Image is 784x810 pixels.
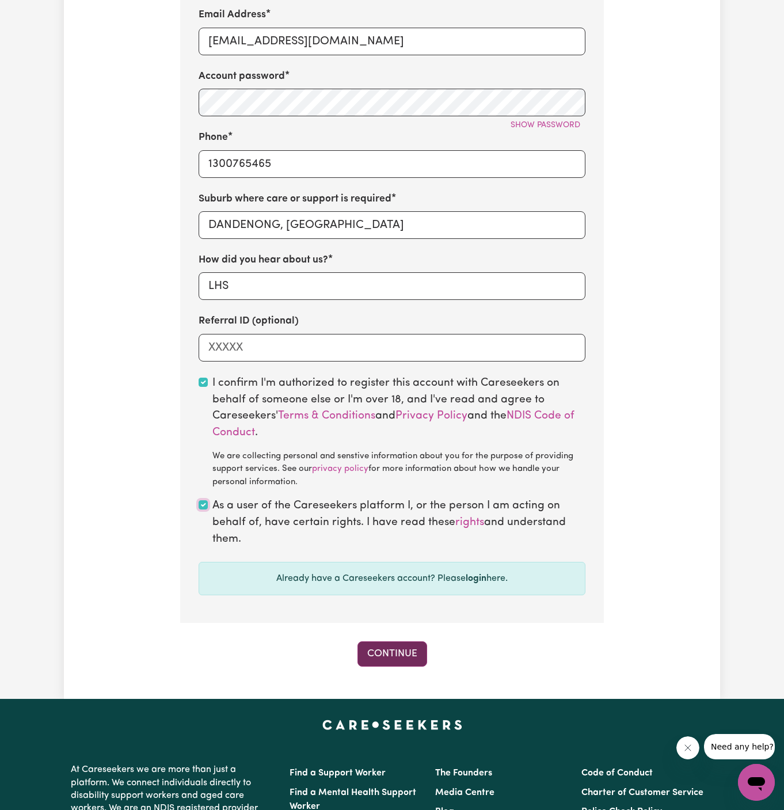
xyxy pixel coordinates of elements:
[199,211,585,239] input: e.g. North Bondi, New South Wales
[199,7,266,22] label: Email Address
[738,764,775,801] iframe: Button to launch messaging window
[199,272,585,300] input: e.g. Google, word of mouth etc.
[199,314,299,329] label: Referral ID (optional)
[395,410,467,421] a: Privacy Policy
[581,788,703,797] a: Charter of Customer Service
[435,769,492,778] a: The Founders
[357,641,427,667] button: Continue
[278,410,375,421] a: Terms & Conditions
[212,498,585,547] label: As a user of the Careseekers platform I, or the person I am acting on behalf of, have certain rig...
[199,150,585,178] input: e.g. 0412 345 678
[704,734,775,759] iframe: Message from company
[199,69,285,84] label: Account password
[466,574,486,583] a: login
[676,736,699,759] iframe: Close message
[290,769,386,778] a: Find a Support Worker
[455,517,484,528] a: rights
[581,769,653,778] a: Code of Conduct
[199,334,585,362] input: XXXXX
[212,450,585,489] div: We are collecting personal and senstive information about you for the purpose of providing suppor...
[199,28,585,55] input: e.g. diana.rigg@yahoo.com.au
[505,116,585,134] button: Show password
[511,121,580,130] span: Show password
[199,192,391,207] label: Suburb where care or support is required
[212,375,585,489] label: I confirm I'm authorized to register this account with Careseekers on behalf of someone else or I...
[312,465,368,473] a: privacy policy
[199,130,228,145] label: Phone
[199,253,328,268] label: How did you hear about us?
[435,788,494,797] a: Media Centre
[322,720,462,729] a: Careseekers home page
[199,562,585,595] div: Already have a Careseekers account? Please here.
